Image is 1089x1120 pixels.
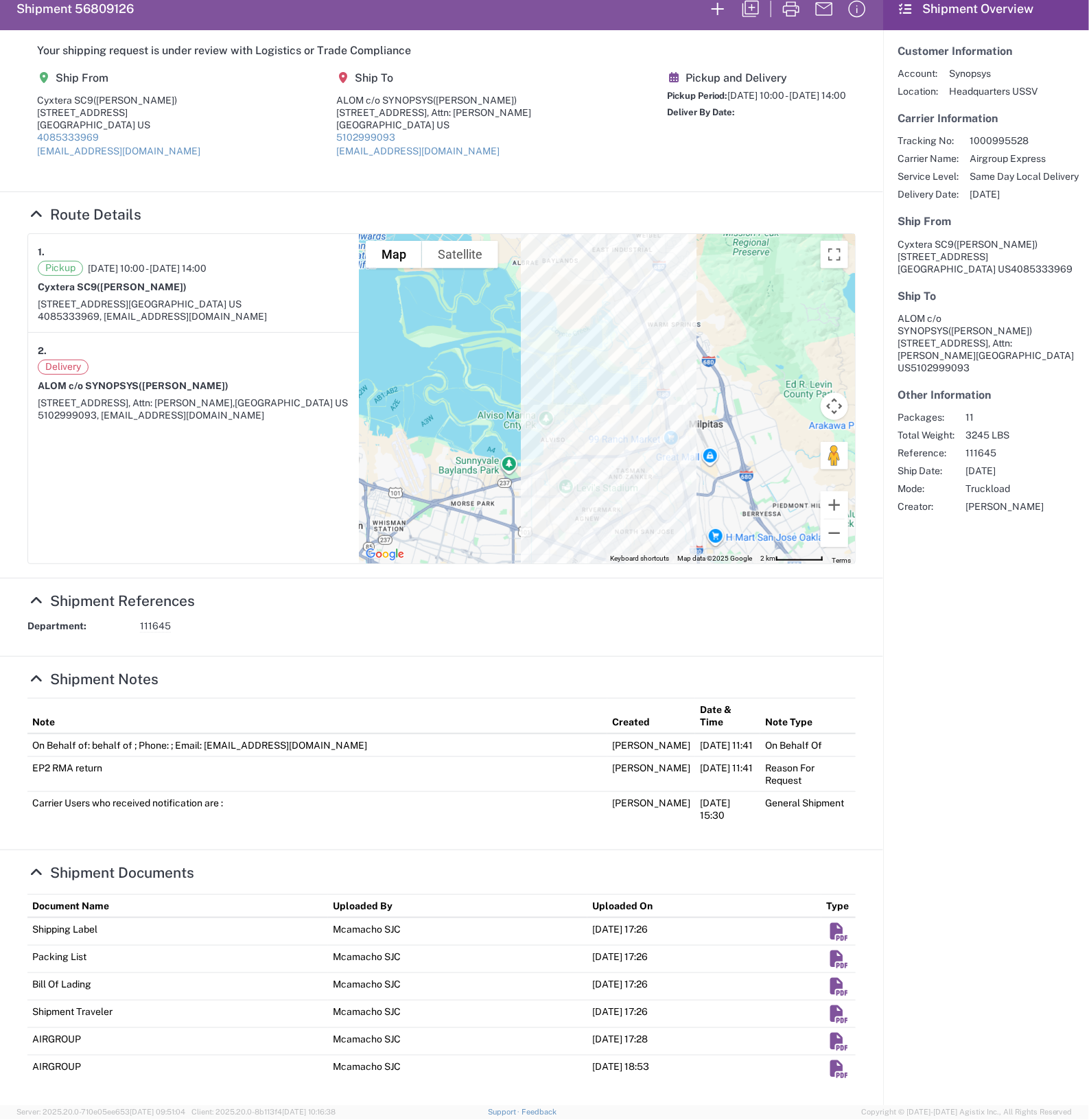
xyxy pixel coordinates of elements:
[93,95,177,106] span: ([PERSON_NAME])
[667,91,727,101] span: Pickup Period:
[37,71,200,84] h5: Ship From
[587,972,821,1000] td: [DATE] 17:26
[965,465,1044,477] span: [DATE]
[898,215,1075,228] h5: Ship From
[139,380,229,391] span: ([PERSON_NAME])
[97,281,187,292] span: ([PERSON_NAME])
[832,557,851,564] a: Terms
[898,152,959,165] span: Carrier Name:
[677,555,752,562] span: Map data ©2025 Google
[970,170,1079,183] span: Same Day Local Delivery
[328,945,587,972] td: Mcamacho SJC
[861,1106,1073,1119] span: Copyright © [DATE]-[DATE] Agistix Inc., All Rights Reserved
[88,262,207,275] span: [DATE] 10:00 - [DATE] 14:00
[328,1027,587,1055] td: Mcamacho SJC
[27,1000,328,1027] td: Shipment Traveler
[282,1108,336,1117] span: [DATE] 10:16:38
[587,945,821,972] td: [DATE] 17:26
[38,244,45,261] strong: 1.
[695,734,760,757] td: [DATE] 11:41
[965,429,1044,441] span: 3245 LBS
[27,592,195,609] a: Hide Details
[422,241,498,268] button: Show satellite imagery
[756,554,828,563] button: Map Scale: 2 km per 66 pixels
[948,325,1032,336] span: ([PERSON_NAME])
[336,71,531,84] h5: Ship To
[587,1027,821,1055] td: [DATE] 17:28
[760,699,856,734] th: Note Type
[898,411,955,423] span: Packages:
[37,106,200,119] div: [STREET_ADDRESS]
[37,145,200,156] a: [EMAIL_ADDRESS][DOMAIN_NAME]
[607,699,695,734] th: Created
[898,313,1032,361] span: ALOM c/o SYNOPSYS [STREET_ADDRESS], Attn: [PERSON_NAME]
[970,152,1079,165] span: Airgroup Express
[667,107,735,117] span: Deliver By Date:
[954,239,1038,250] span: ([PERSON_NAME])
[38,397,235,408] span: [STREET_ADDRESS], Attn: [PERSON_NAME],
[38,409,349,421] div: 5102999093, [EMAIL_ADDRESS][DOMAIN_NAME]
[898,465,955,477] span: Ship Date:
[140,620,171,633] span: 111645
[522,1108,557,1117] a: Feedback
[27,894,856,1082] table: Shipment Documents
[607,734,695,757] td: [PERSON_NAME]
[16,1108,185,1117] span: Server: 2025.20.0-710e05ee653
[695,792,760,827] td: [DATE] 15:30
[898,85,938,97] span: Location:
[130,1108,185,1117] span: [DATE] 09:51:04
[898,251,988,262] span: [STREET_ADDRESS]
[898,67,938,80] span: Account:
[587,918,821,946] td: [DATE] 17:26
[760,555,775,562] span: 2 km
[970,188,1079,200] span: [DATE]
[336,145,500,156] a: [EMAIL_ADDRESS][DOMAIN_NAME]
[821,442,848,469] button: Drag Pegman onto the map to open Street View
[38,360,89,375] span: Delivery
[828,1005,850,1023] em: Download
[970,135,1079,147] span: 1000995528
[328,918,587,946] td: Mcamacho SJC
[27,620,130,633] strong: Department:
[336,119,531,131] div: [GEOGRAPHIC_DATA] US
[37,132,99,143] a: 4085333969
[128,299,242,310] span: [GEOGRAPHIC_DATA] US
[336,106,531,119] div: [STREET_ADDRESS], Attn: [PERSON_NAME]
[695,699,760,734] th: Date & Time
[27,206,141,223] a: Hide Details
[760,792,856,827] td: General Shipment
[27,1027,328,1055] td: AIRGROUP
[27,1055,328,1082] td: AIRGROUP
[235,397,348,408] span: [GEOGRAPHIC_DATA] US
[898,429,955,441] span: Total Weight:
[38,261,83,276] span: Pickup
[898,170,959,183] span: Service Level:
[949,67,1038,80] span: Synopsys
[828,950,850,968] em: Download
[27,945,328,972] td: Packing List
[727,90,846,101] span: [DATE] 10:00 - [DATE] 14:00
[38,299,128,310] span: [STREET_ADDRESS]
[911,362,970,373] span: 5102999093
[38,342,47,360] strong: 2.
[965,411,1044,423] span: 11
[898,238,1075,275] address: [GEOGRAPHIC_DATA] US
[433,95,517,106] span: ([PERSON_NAME])
[27,757,607,792] td: EP2 RMA return
[828,1060,850,1077] em: Download
[362,546,408,563] a: Open this area in Google Maps (opens a new window)
[37,119,200,131] div: [GEOGRAPHIC_DATA] US
[821,241,848,268] button: Toggle fullscreen view
[821,491,848,519] button: Zoom in
[328,1055,587,1082] td: Mcamacho SJC
[336,132,395,143] a: 5102999093
[821,393,848,420] button: Map camera controls
[898,112,1075,125] h5: Carrier Information
[667,71,846,84] h5: Pickup and Delivery
[366,241,422,268] button: Show street map
[695,757,760,792] td: [DATE] 11:41
[37,44,846,57] h5: Your shipping request is under review with Logistics or Trade Compliance
[27,792,607,827] td: Carrier Users who received notification are :
[898,312,1075,374] address: [GEOGRAPHIC_DATA] US
[898,500,955,513] span: Creator:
